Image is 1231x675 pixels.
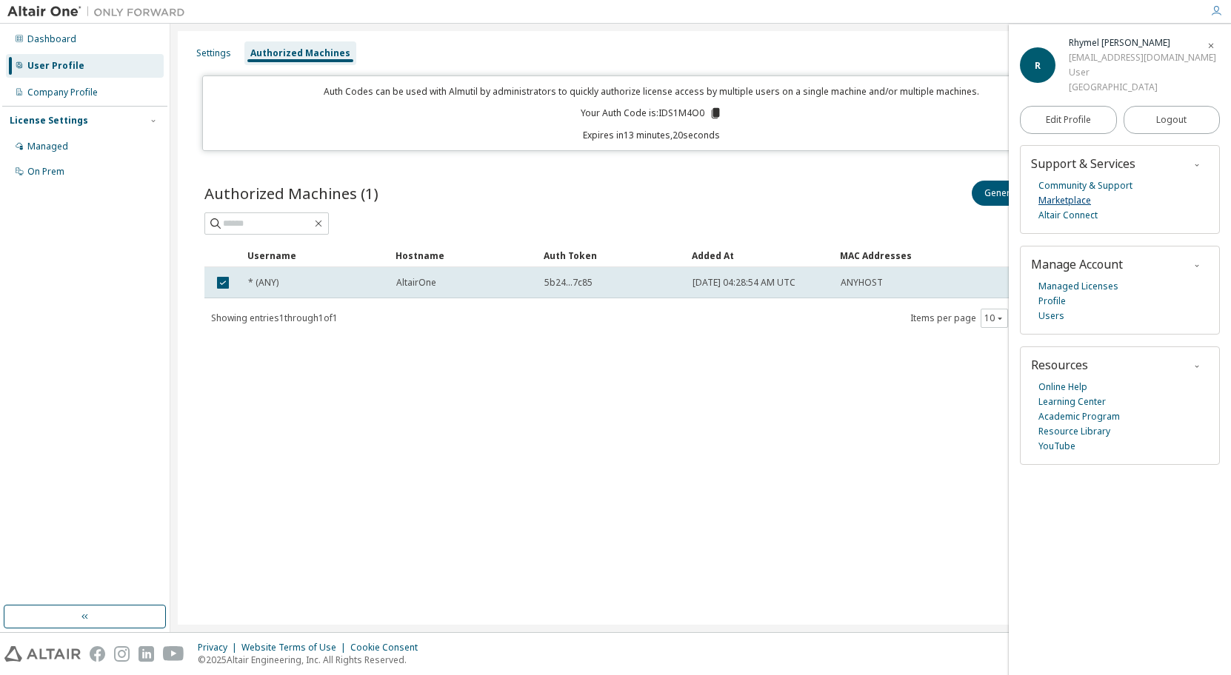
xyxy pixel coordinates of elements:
[693,277,795,289] span: [DATE] 04:28:54 AM UTC
[1031,256,1123,272] span: Manage Account
[1038,394,1106,409] a: Learning Center
[1038,294,1066,309] a: Profile
[114,646,130,662] img: instagram.svg
[350,642,427,654] div: Cookie Consent
[10,115,88,127] div: License Settings
[204,183,378,204] span: Authorized Machines (1)
[1046,114,1091,126] span: Edit Profile
[27,141,68,152] div: Managed
[1038,279,1118,294] a: Managed Licenses
[212,85,1092,98] p: Auth Codes can be used with Almutil by administrators to quickly authorize license access by mult...
[250,47,350,59] div: Authorized Machines
[1038,208,1098,223] a: Altair Connect
[1038,309,1064,323] a: Users
[1038,380,1087,394] a: Online Help
[27,87,98,98] div: Company Profile
[27,166,64,178] div: On Prem
[196,47,231,59] div: Settings
[1069,80,1216,95] div: [GEOGRAPHIC_DATA]
[90,646,105,662] img: facebook.svg
[7,4,193,19] img: Altair One
[1035,59,1041,72] span: R
[396,277,436,289] span: AltairOne
[544,244,680,267] div: Auth Token
[198,642,241,654] div: Privacy
[139,646,154,662] img: linkedin.svg
[1038,178,1132,193] a: Community & Support
[248,277,278,289] span: * (ANY)
[212,129,1092,141] p: Expires in 13 minutes, 20 seconds
[1038,409,1120,424] a: Academic Program
[1069,50,1216,65] div: [EMAIL_ADDRESS][DOMAIN_NAME]
[910,309,1008,328] span: Items per page
[1031,357,1088,373] span: Resources
[396,244,532,267] div: Hostname
[972,181,1083,206] button: Generate Auth Code
[211,312,338,324] span: Showing entries 1 through 1 of 1
[241,642,350,654] div: Website Terms of Use
[1069,65,1216,80] div: User
[1038,424,1110,439] a: Resource Library
[198,654,427,666] p: © 2025 Altair Engineering, Inc. All Rights Reserved.
[692,244,828,267] div: Added At
[4,646,81,662] img: altair_logo.svg
[1038,193,1091,208] a: Marketplace
[27,60,84,72] div: User Profile
[1031,155,1135,172] span: Support & Services
[841,277,883,289] span: ANYHOST
[581,107,722,120] p: Your Auth Code is: IDS1M4O0
[27,33,76,45] div: Dashboard
[1038,439,1075,454] a: YouTube
[1156,113,1187,127] span: Logout
[1020,106,1117,134] a: Edit Profile
[1069,36,1216,50] div: Rhymel Daniel Magbanua
[984,312,1004,324] button: 10
[247,244,384,267] div: Username
[544,277,593,289] span: 5b24...7c85
[840,244,1046,267] div: MAC Addresses
[163,646,184,662] img: youtube.svg
[1124,106,1221,134] button: Logout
